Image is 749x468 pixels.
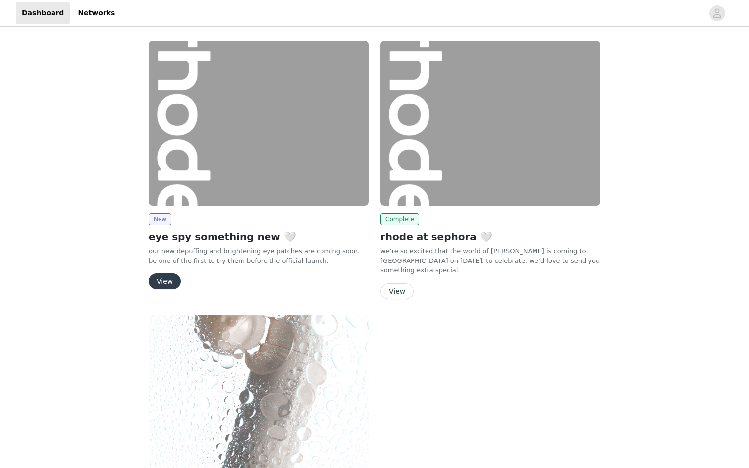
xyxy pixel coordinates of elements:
[380,213,419,225] span: Complete
[149,273,181,289] button: View
[72,2,121,24] a: Networks
[380,41,600,206] img: rhode skin
[149,213,171,225] span: New
[380,229,600,244] h2: rhode at sephora 🤍
[149,229,369,244] h2: eye spy something new 🤍
[380,246,600,275] p: we’re so excited that the world of [PERSON_NAME] is coming to [GEOGRAPHIC_DATA] on [DATE]. to cel...
[149,41,369,206] img: rhode skin
[380,288,414,295] a: View
[149,246,369,265] p: our new depuffing and brightening eye patches are coming soon. be one of the first to try them be...
[149,278,181,285] a: View
[380,283,414,299] button: View
[16,2,70,24] a: Dashboard
[712,5,722,21] div: avatar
